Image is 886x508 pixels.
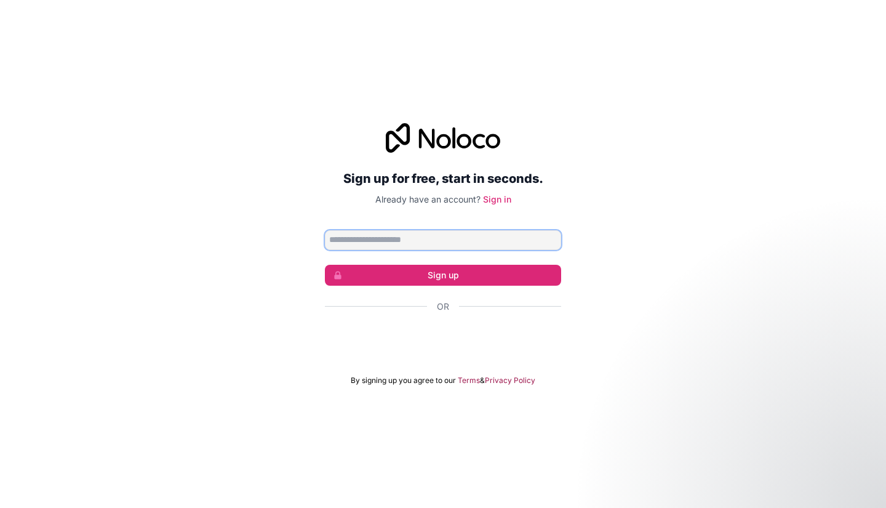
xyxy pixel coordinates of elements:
button: Sign up [325,265,561,286]
span: Already have an account? [375,194,481,204]
span: & [480,376,485,385]
a: Privacy Policy [485,376,535,385]
iframe: Intercom notifications message [640,416,886,502]
span: Or [437,300,449,313]
a: Sign in [483,194,511,204]
iframe: Bouton "Se connecter avec Google" [319,326,567,353]
a: Terms [458,376,480,385]
input: Email address [325,230,561,250]
h2: Sign up for free, start in seconds. [325,167,561,190]
span: By signing up you agree to our [351,376,456,385]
